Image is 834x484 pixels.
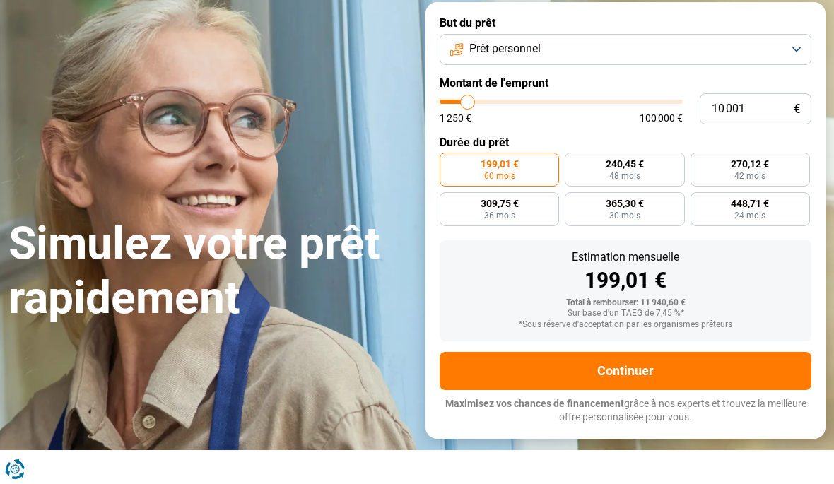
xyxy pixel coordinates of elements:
label: Montant de l'emprunt [440,76,811,90]
span: 30 mois [609,211,640,220]
span: 448,71 € [731,199,769,208]
div: Sur base d'un TAEG de 7,45 %* [451,309,800,319]
span: 36 mois [484,211,515,220]
span: 270,12 € [731,159,769,169]
span: Prêt personnel [469,41,541,57]
button: Continuer [440,352,811,390]
div: 199,01 € [451,270,800,291]
span: 365,30 € [606,199,644,208]
button: Prêt personnel [440,34,811,65]
span: 199,01 € [481,159,519,169]
span: Maximisez vos chances de financement [445,398,624,409]
span: 24 mois [734,211,765,220]
div: Estimation mensuelle [451,252,800,263]
div: Total à rembourser: 11 940,60 € [451,298,800,308]
span: 60 mois [484,172,515,180]
span: 309,75 € [481,199,519,208]
p: grâce à nos experts et trouvez la meilleure offre personnalisée pour vous. [440,397,811,425]
label: Durée du prêt [440,136,811,149]
span: 48 mois [609,172,640,180]
span: 100 000 € [640,113,683,123]
div: *Sous réserve d'acceptation par les organismes prêteurs [451,320,800,330]
label: But du prêt [440,16,811,30]
span: € [794,103,800,115]
h1: Simulez votre prêt rapidement [8,217,409,326]
span: 240,45 € [606,159,644,169]
span: 42 mois [734,172,765,180]
span: 1 250 € [440,113,471,123]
